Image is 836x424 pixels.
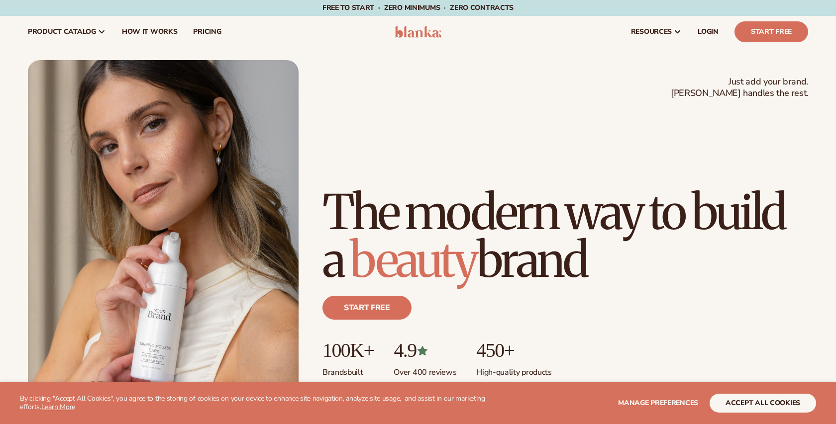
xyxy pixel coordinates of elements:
[476,361,551,378] p: High-quality products
[322,296,412,320] a: Start free
[28,60,299,401] img: Female holding tanning mousse.
[122,28,178,36] span: How It Works
[322,3,514,12] span: Free to start · ZERO minimums · ZERO contracts
[698,28,719,36] span: LOGIN
[631,28,672,36] span: resources
[710,394,816,413] button: accept all cookies
[20,16,114,48] a: product catalog
[734,21,808,42] a: Start Free
[114,16,186,48] a: How It Works
[395,26,442,38] img: logo
[623,16,690,48] a: resources
[690,16,727,48] a: LOGIN
[185,16,229,48] a: pricing
[618,398,698,408] span: Manage preferences
[322,188,808,284] h1: The modern way to build a brand
[322,361,374,378] p: Brands built
[671,76,808,99] span: Just add your brand. [PERSON_NAME] handles the rest.
[350,230,476,290] span: beauty
[476,339,551,361] p: 450+
[41,402,75,412] a: Learn More
[20,395,488,412] p: By clicking "Accept All Cookies", you agree to the storing of cookies on your device to enhance s...
[394,361,456,378] p: Over 400 reviews
[322,339,374,361] p: 100K+
[28,28,96,36] span: product catalog
[394,339,456,361] p: 4.9
[618,394,698,413] button: Manage preferences
[193,28,221,36] span: pricing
